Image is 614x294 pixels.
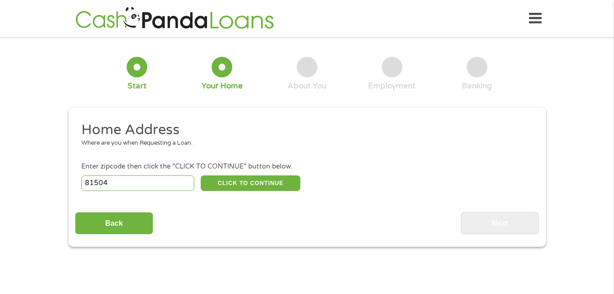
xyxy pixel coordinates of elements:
button: CLICK TO CONTINUE [201,175,300,191]
div: Start [128,81,147,91]
div: Enter zipcode then click the "CLICK TO CONTINUE" button below. [81,162,532,172]
div: Employment [368,81,416,91]
div: Where are you when Requesting a Loan. [81,139,526,148]
h2: Home Address [81,121,526,139]
img: GetLoanNow Logo [73,5,277,32]
input: Next [461,212,539,234]
div: Banking [462,81,492,91]
div: About You [288,81,326,91]
input: Enter Zipcode (e.g 01510) [81,175,194,191]
div: Your Home [202,81,243,91]
input: Back [75,212,153,234]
